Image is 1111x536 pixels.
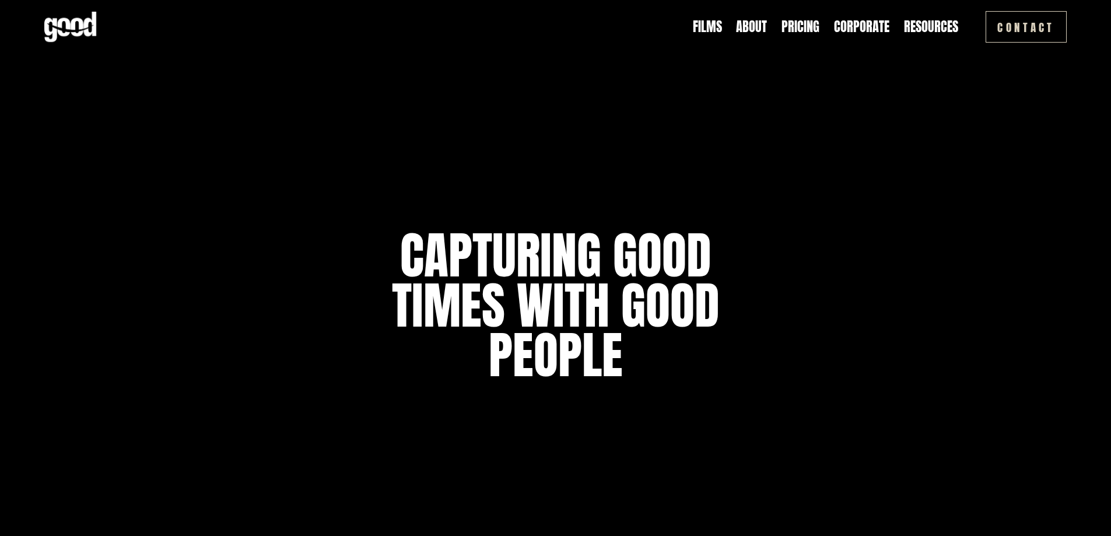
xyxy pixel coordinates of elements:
[904,17,958,36] a: folder dropdown
[986,11,1067,43] a: Contact
[352,230,760,380] h1: capturing good times with good people
[736,17,767,36] a: About
[781,17,819,36] a: Pricing
[834,17,889,36] a: Corporate
[693,17,722,36] a: Films
[44,12,96,42] img: Good Feeling Films
[904,19,958,35] span: Resources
